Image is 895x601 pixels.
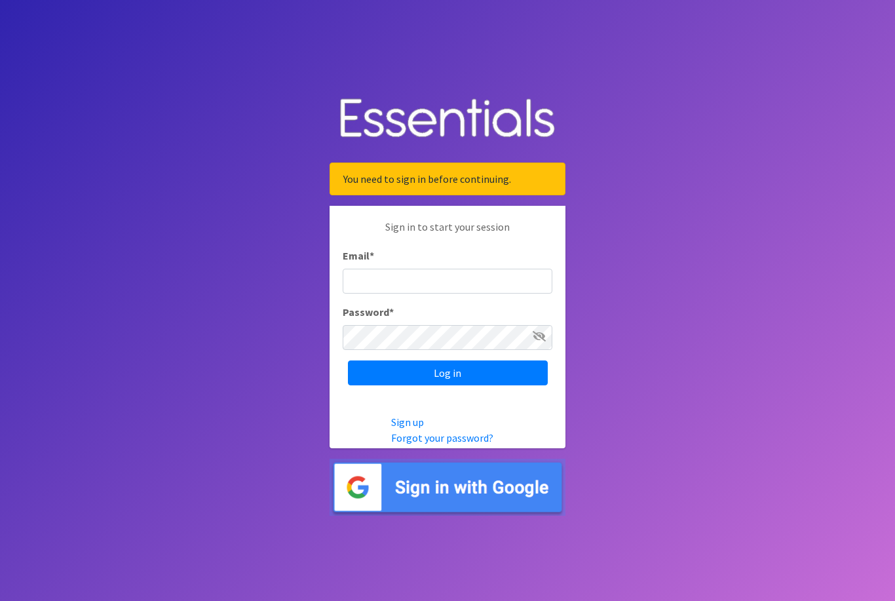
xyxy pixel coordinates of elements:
label: Password [343,304,394,320]
abbr: required [370,249,374,262]
label: Email [343,248,374,263]
a: Forgot your password? [391,431,493,444]
p: Sign in to start your session [343,219,552,248]
abbr: required [389,305,394,319]
div: You need to sign in before continuing. [330,163,565,195]
input: Log in [348,360,548,385]
a: Sign up [391,416,424,429]
img: Sign in with Google [330,459,565,516]
img: Human Essentials [330,85,565,153]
